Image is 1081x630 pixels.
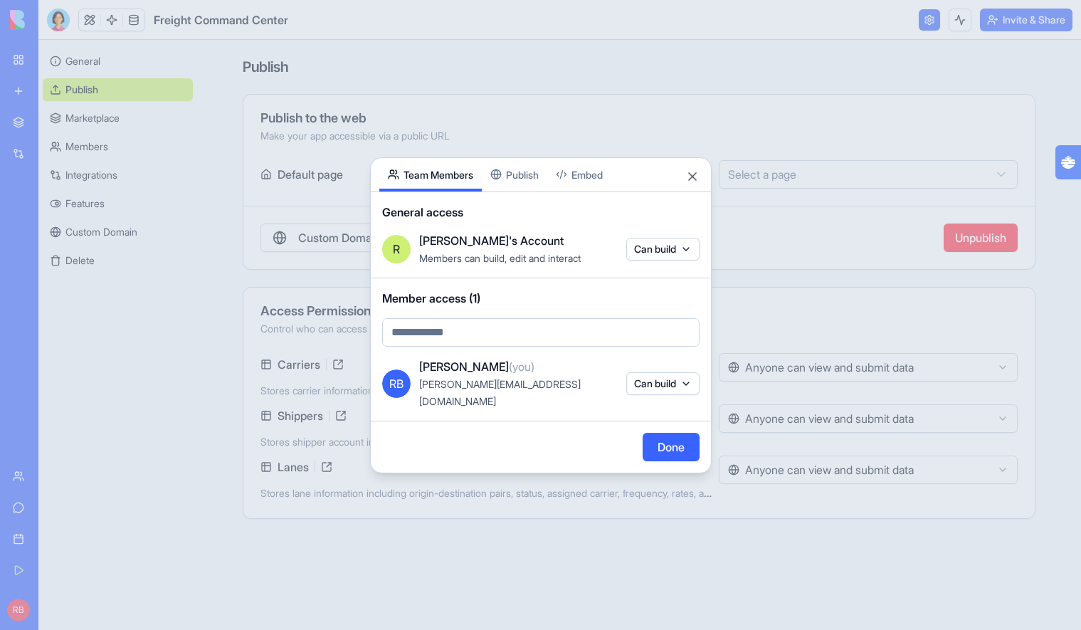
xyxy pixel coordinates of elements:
[382,290,700,307] span: Member access (1)
[626,372,700,395] button: Can build
[393,241,400,258] span: R
[626,238,700,261] button: Can build
[482,158,547,191] button: Publish
[419,378,581,407] span: [PERSON_NAME][EMAIL_ADDRESS][DOMAIN_NAME]
[382,369,411,398] span: RB
[419,252,581,264] span: Members can build, edit and interact
[419,358,534,375] span: [PERSON_NAME]
[685,169,700,184] button: Close
[509,359,534,374] span: (you)
[382,204,700,221] span: General access
[643,433,700,461] button: Done
[379,158,482,191] button: Team Members
[419,232,564,249] span: [PERSON_NAME]'s Account
[547,158,611,191] button: Embed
